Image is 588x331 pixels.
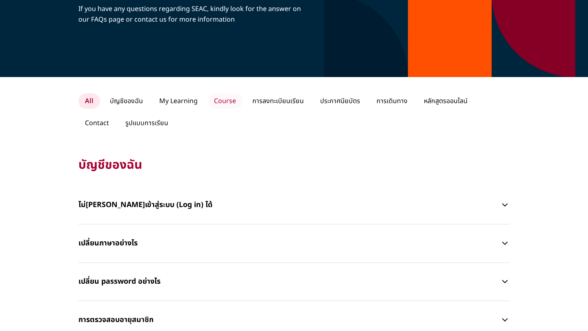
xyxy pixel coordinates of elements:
[153,93,204,109] p: My Learning
[78,4,311,25] p: If you have any questions regarding SEAC, kindly look for the answer on our FAQs page or contact ...
[103,93,149,109] p: บัญชีของฉัน
[78,231,500,256] p: เปลี่ยนภาษาอย่างไร
[78,193,510,217] button: ไม่[PERSON_NAME]เข้าสู่ระบบ (Log in) ได้
[78,157,510,173] p: บัญชีของฉัน
[78,269,500,294] p: เปลี่ยน password อย่างไร
[78,231,510,256] button: เปลี่ยนภาษาอย่างไร
[119,115,175,131] p: รูปแบบการเรียน
[78,115,116,131] p: Contact
[78,93,100,109] p: All
[417,93,474,109] p: หลักสูตรออนไลน์
[78,193,500,217] p: ไม่[PERSON_NAME]เข้าสู่ระบบ (Log in) ได้
[314,93,367,109] p: ประกาศนียบัตร
[78,269,510,294] button: เปลี่ยน password อย่างไร
[370,93,414,109] p: การเดินทาง
[246,93,310,109] p: การลงทะเบียนเรียน
[207,93,243,109] p: Course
